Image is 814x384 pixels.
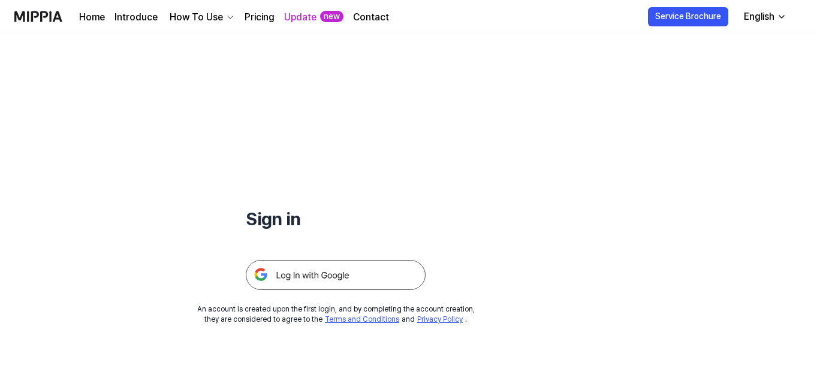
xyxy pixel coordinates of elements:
div: new [320,11,343,23]
a: Privacy Policy [417,315,463,323]
a: Pricing [245,10,275,25]
button: English [734,5,794,29]
button: Service Brochure [648,7,728,26]
a: Update [284,10,316,25]
a: Home [79,10,105,25]
button: How To Use [167,10,235,25]
div: How To Use [167,10,225,25]
a: Introduce [114,10,158,25]
a: Terms and Conditions [325,315,399,323]
h1: Sign in [246,206,426,231]
div: English [741,10,777,24]
div: An account is created upon the first login, and by completing the account creation, they are cons... [197,304,475,325]
a: Contact [353,10,389,25]
img: 구글 로그인 버튼 [246,260,426,290]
